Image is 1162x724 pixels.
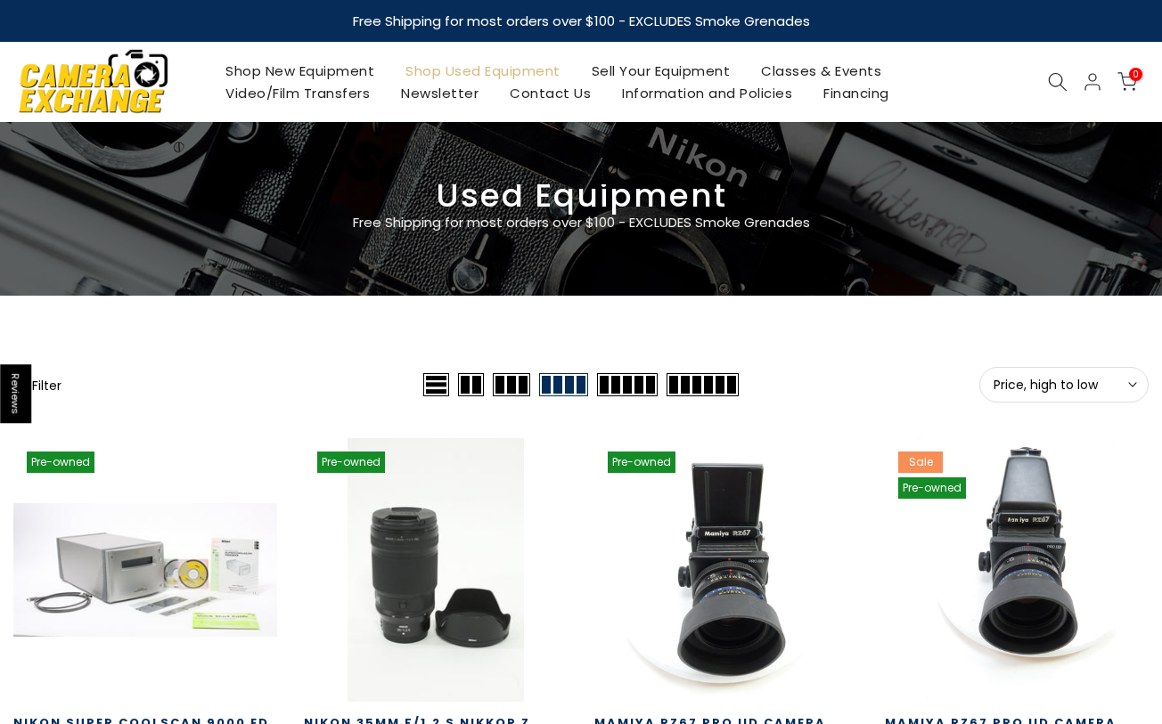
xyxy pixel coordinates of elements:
a: Newsletter [386,82,495,104]
button: Price, high to low [979,367,1149,403]
strong: Free Shipping for most orders over $100 - EXCLUDES Smoke Grenades [353,12,810,30]
a: Shop New Equipment [210,60,390,82]
a: Sell Your Equipment [576,60,746,82]
a: Information and Policies [607,82,808,104]
span: Price, high to low [994,377,1134,393]
h3: Used Equipment [13,184,1149,207]
a: 0 [1117,72,1137,92]
a: Video/Film Transfers [210,82,386,104]
a: Financing [808,82,905,104]
p: Free Shipping for most orders over $100 - EXCLUDES Smoke Grenades [247,212,915,233]
a: Shop Used Equipment [390,60,577,82]
button: Show filters [13,376,61,394]
a: Classes & Events [746,60,897,82]
span: 0 [1129,68,1142,81]
a: Contact Us [495,82,607,104]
